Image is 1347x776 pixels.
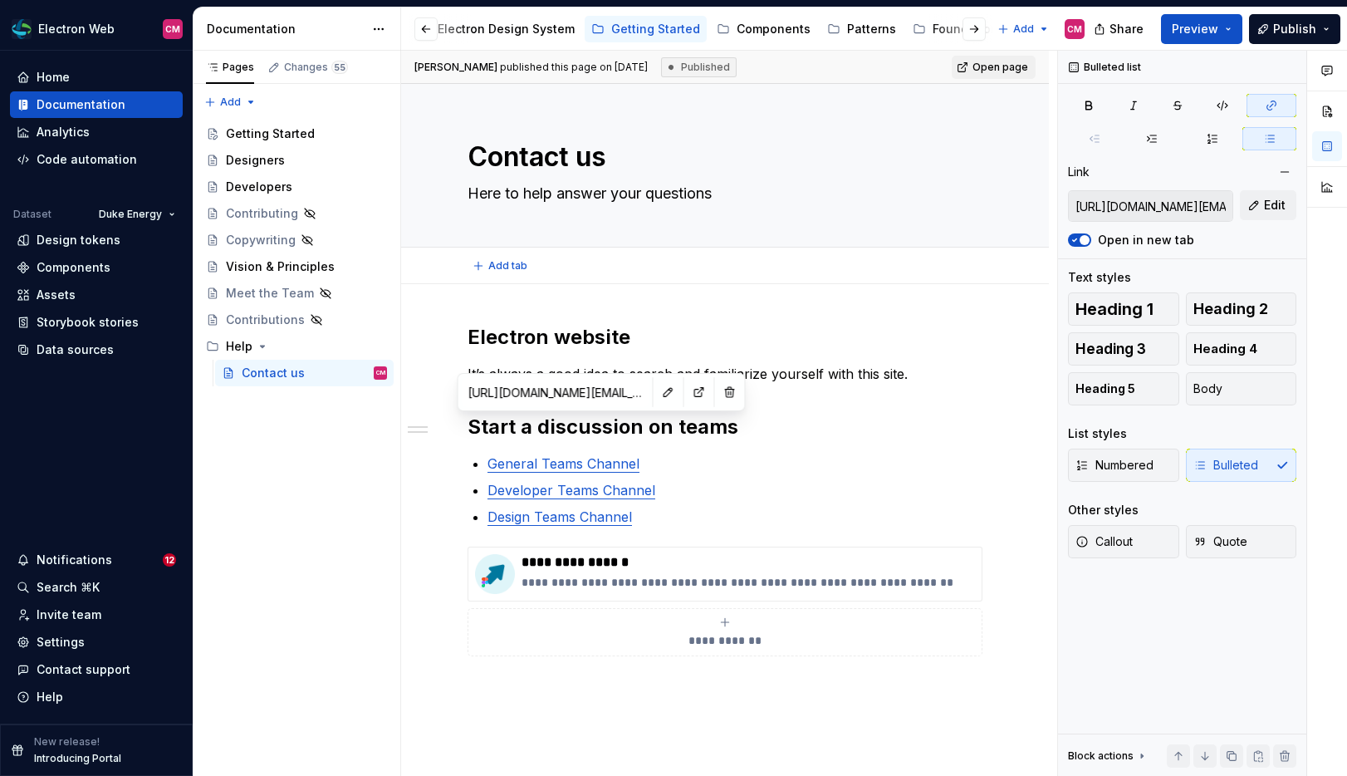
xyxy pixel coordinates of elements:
div: Contact support [37,661,130,678]
a: Components [10,254,183,281]
a: Design Teams Channel [487,508,632,525]
div: Text styles [1068,269,1131,286]
a: Contributing [199,200,394,227]
div: Home [37,69,70,86]
div: Storybook stories [37,314,139,331]
div: Page tree [411,12,989,46]
span: Heading 2 [1193,301,1268,317]
div: Electron Web [38,21,115,37]
span: Preview [1172,21,1218,37]
a: Designers [199,147,394,174]
span: Heading 4 [1193,341,1257,357]
a: Getting Started [199,120,394,147]
div: Help [199,333,394,360]
button: Callout [1068,525,1179,558]
textarea: Contact us [464,137,979,177]
span: Add [1013,22,1034,36]
a: General Teams Channel [487,455,639,472]
button: Notifications12 [10,547,183,573]
span: Edit [1264,197,1286,214]
div: Design tokens [37,232,120,248]
div: Contact us [242,365,305,381]
div: Copywriting [226,232,296,248]
a: Invite team [10,602,183,628]
div: Block actions [1068,749,1134,763]
div: Documentation [37,96,125,113]
button: Body [1186,372,1297,405]
button: Publish [1249,14,1340,44]
div: Help [226,338,252,355]
a: Developers [199,174,394,200]
div: Search ⌘K [37,579,100,596]
h2: Electron website [468,324,982,351]
a: Contact usCM [215,360,394,386]
a: Data sources [10,336,183,363]
span: Heading 1 [1075,301,1154,317]
span: Share [1109,21,1144,37]
a: Documentation [10,91,183,118]
button: Preview [1161,14,1242,44]
div: Meet the Team [226,285,314,302]
div: Patterns [847,21,896,37]
button: Heading 2 [1186,292,1297,326]
a: Storybook stories [10,309,183,336]
div: CM [165,22,180,36]
div: Block actions [1068,744,1149,768]
label: Open in new tab [1098,232,1194,248]
div: Electron Design System [438,21,575,37]
div: Published [661,57,737,77]
span: Open page [972,61,1028,74]
a: Meet the Team [199,280,394,307]
button: Duke Energy [91,203,183,226]
button: Help [10,684,183,710]
div: Help [37,689,63,705]
a: Contributions [199,307,394,333]
div: Data sources [37,341,114,358]
button: Add tab [468,254,535,277]
a: Assets [10,282,183,308]
button: Quote [1186,525,1297,558]
a: Patterns [820,16,903,42]
a: Code automation [10,146,183,173]
span: Add [220,96,241,109]
button: Electron WebCM [3,11,189,47]
span: Heading 3 [1075,341,1146,357]
span: 12 [163,553,176,567]
a: Vision & Principles [199,253,394,280]
div: Settings [37,634,85,651]
span: Callout [1075,533,1133,550]
div: Components [37,259,110,276]
div: Contributing [226,205,298,222]
div: List styles [1068,425,1127,442]
a: Components [710,16,817,42]
span: Heading 5 [1075,381,1135,397]
button: Search ⌘K [10,574,183,601]
div: Other styles [1068,502,1139,518]
div: Notifications [37,552,112,568]
button: Heading 5 [1068,372,1179,405]
div: Getting Started [611,21,700,37]
div: Vision & Principles [226,258,335,275]
div: Assets [37,287,76,303]
p: Introducing Portal [34,752,121,765]
p: New release! [34,735,100,749]
a: Design tokens [10,227,183,253]
button: Add [199,91,262,114]
div: Contributions [226,312,305,328]
a: Settings [10,629,183,656]
img: f6f21888-ac52-4431-a6ea-009a12e2bf23.png [12,19,32,39]
div: CM [1067,22,1082,36]
p: It’s always a good idea to search and familiarize yourself with this site. [468,364,982,384]
div: Documentation [207,21,364,37]
div: Pages [206,61,254,74]
a: Copywriting [199,227,394,253]
span: Publish [1273,21,1316,37]
img: 64e326c1-6671-447d-9ecd-cee7609b6dd9.png [475,554,515,594]
span: 55 [331,61,348,74]
span: [PERSON_NAME] [414,61,497,73]
a: Getting Started [585,16,707,42]
div: Analytics [37,124,90,140]
span: Numbered [1075,457,1154,474]
button: Share [1085,14,1154,44]
div: Dataset [13,208,51,221]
